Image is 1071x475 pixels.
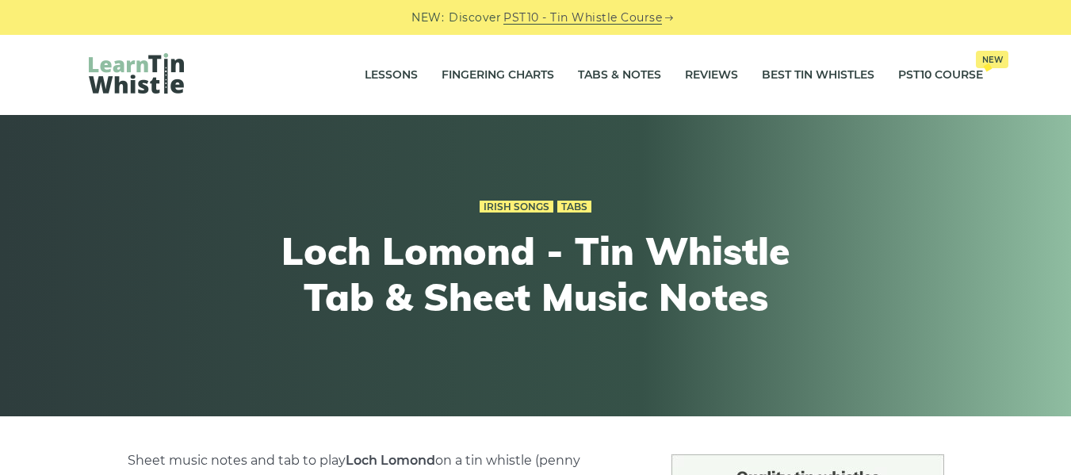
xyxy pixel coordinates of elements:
a: PST10 CourseNew [898,56,983,95]
a: Reviews [685,56,738,95]
a: Fingering Charts [442,56,554,95]
a: Irish Songs [480,201,553,213]
a: Tabs [557,201,591,213]
img: LearnTinWhistle.com [89,53,184,94]
a: Lessons [365,56,418,95]
span: New [976,51,1008,68]
a: Tabs & Notes [578,56,661,95]
a: Best Tin Whistles [762,56,874,95]
strong: Loch Lomond [346,453,435,468]
h1: Loch Lomond - Tin Whistle Tab & Sheet Music Notes [244,228,828,320]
